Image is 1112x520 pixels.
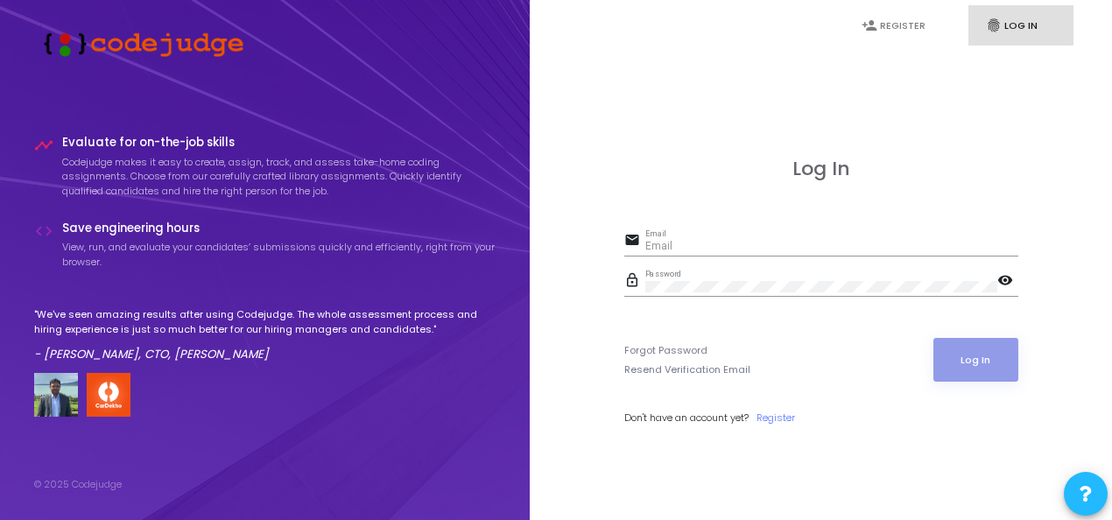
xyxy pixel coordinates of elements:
[862,18,877,33] i: person_add
[968,5,1073,46] a: fingerprintLog In
[624,158,1018,180] h3: Log In
[34,221,53,241] i: code
[645,241,1018,253] input: Email
[624,271,645,292] mat-icon: lock_outline
[757,411,795,425] a: Register
[624,411,749,425] span: Don't have an account yet?
[986,18,1002,33] i: fingerprint
[997,271,1018,292] mat-icon: visibility
[87,373,130,417] img: company-logo
[933,338,1018,382] button: Log In
[62,221,496,235] h4: Save engineering hours
[34,373,78,417] img: user image
[62,240,496,269] p: View, run, and evaluate your candidates’ submissions quickly and efficiently, right from your bro...
[624,362,750,377] a: Resend Verification Email
[62,136,496,150] h4: Evaluate for on-the-job skills
[844,5,949,46] a: person_addRegister
[624,343,707,358] a: Forgot Password
[34,477,122,492] div: © 2025 Codejudge
[624,231,645,252] mat-icon: email
[34,307,496,336] p: "We've seen amazing results after using Codejudge. The whole assessment process and hiring experi...
[34,346,269,362] em: - [PERSON_NAME], CTO, [PERSON_NAME]
[34,136,53,155] i: timeline
[62,155,496,199] p: Codejudge makes it easy to create, assign, track, and assess take-home coding assignments. Choose...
